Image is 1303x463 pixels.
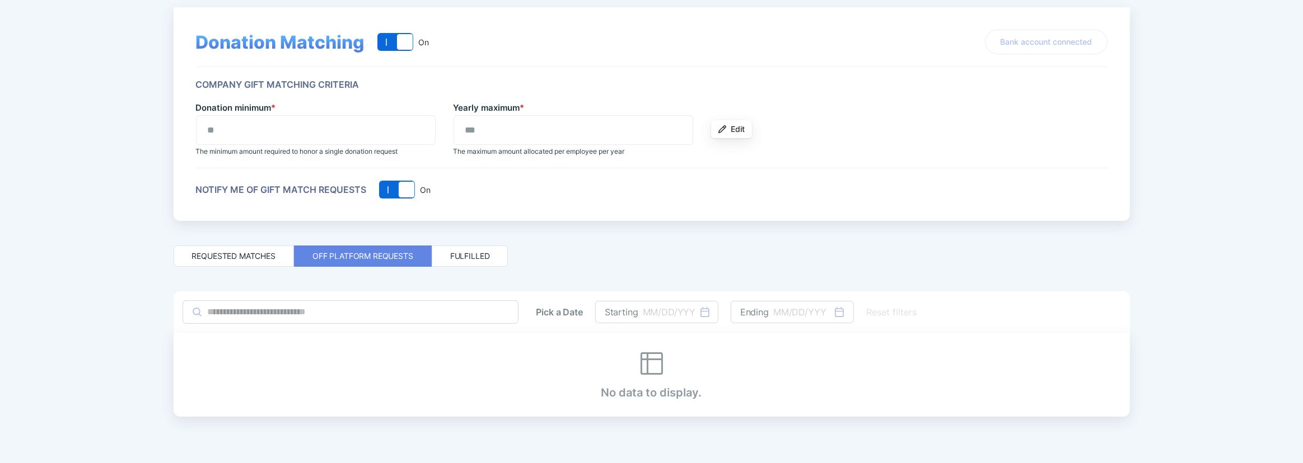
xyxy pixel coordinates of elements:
[866,305,917,319] div: Reset filters
[196,147,398,155] span: The minimum amount required to honor a single donation request
[1000,36,1092,48] span: Bank account connected
[711,120,752,138] button: Edit
[740,306,769,318] div: Ending
[196,185,367,195] div: Notify me of gift match requests
[454,147,625,155] span: The maximum amount allocated per employee per year
[196,102,276,113] label: Donation minimum
[419,185,431,195] div: On
[192,251,275,262] div: Requested matches
[605,306,638,318] div: Starting
[196,79,359,90] div: Company Gift Matching Criteria
[418,37,429,47] div: On
[601,350,702,399] div: No data to display.
[773,306,826,318] div: MM/DD/YYY
[454,102,525,113] label: Yearly maximum
[196,31,365,53] span: Donation Matching
[985,30,1108,54] button: Bank account connected
[536,306,583,318] div: Pick a Date
[731,124,745,135] span: Edit
[643,306,696,318] div: MM/DD/YYY
[312,251,413,262] div: Off platform requests
[450,251,490,262] div: Fulfilled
